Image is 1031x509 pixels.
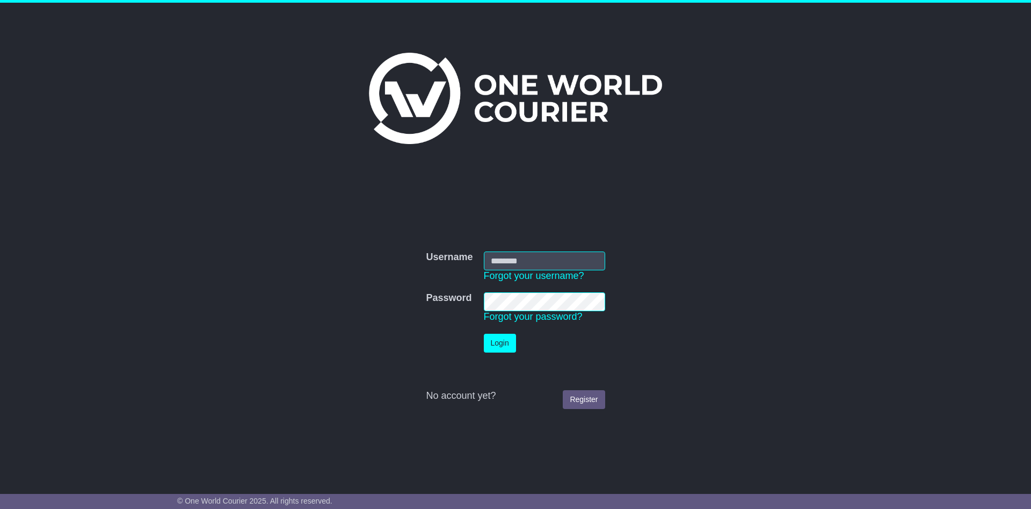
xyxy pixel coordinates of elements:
a: Register [563,390,605,409]
div: No account yet? [426,390,605,402]
label: Password [426,292,471,304]
button: Login [484,334,516,353]
img: One World [369,53,662,144]
a: Forgot your password? [484,311,583,322]
label: Username [426,252,473,263]
a: Forgot your username? [484,270,584,281]
span: © One World Courier 2025. All rights reserved. [177,497,332,505]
